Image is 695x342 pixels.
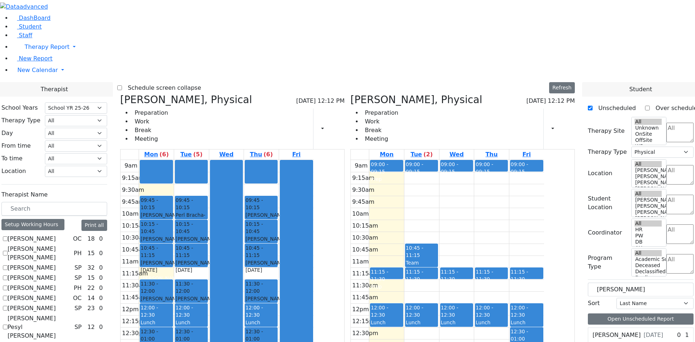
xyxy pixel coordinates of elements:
[121,293,149,302] div: 11:45am
[8,294,56,303] label: [PERSON_NAME]
[70,294,85,303] div: OC
[264,150,273,159] label: (6)
[511,319,543,326] div: Lunch
[19,14,51,21] span: DashBoard
[371,305,388,318] span: 12:00 - 12:30
[121,198,146,206] div: 9:45am
[351,186,376,194] div: 9:30am
[635,131,662,137] option: OnSite
[635,250,662,256] option: All
[132,109,168,117] li: Preparation
[245,295,277,310] div: [PERSON_NAME]
[86,294,96,303] div: 14
[193,150,203,159] label: (5)
[635,119,662,125] option: All
[378,149,395,160] a: August 18, 2025
[176,244,207,259] span: 10:45 - 11:15
[635,180,662,186] option: [PERSON_NAME] 3
[406,319,437,326] div: Lunch
[666,224,694,244] textarea: Search
[635,220,662,227] option: All
[71,284,85,292] div: PH
[351,257,370,266] div: 11am
[140,280,172,295] span: 11:30 - 12:00
[351,221,380,230] div: 10:15am
[406,176,437,183] div: Prep
[245,235,277,250] div: [PERSON_NAME]
[406,245,423,258] span: 10:45 - 11:15
[122,82,201,94] label: Schedule screen collapse
[351,269,380,278] div: 11:15am
[406,161,423,174] span: 09:00 - 09:15
[666,165,694,185] textarea: Search
[8,245,71,262] label: [PERSON_NAME] [PERSON_NAME]
[1,142,31,150] label: From time
[409,149,434,160] a: August 19, 2025
[441,305,458,318] span: 12:00 - 12:30
[140,197,172,211] span: 09:45 - 10:15
[98,274,104,282] div: 0
[327,123,331,135] div: Report
[406,269,423,282] span: 11:15 - 11:30
[25,43,69,50] span: Therapy Report
[593,331,641,339] label: [PERSON_NAME]
[121,245,149,254] div: 10:45am
[71,249,85,258] div: PH
[245,275,277,282] div: [PERSON_NAME]
[476,283,507,290] div: Prep
[8,304,56,313] label: [PERSON_NAME]
[140,259,172,274] div: [PERSON_NAME]
[81,220,107,231] button: Print all
[123,161,139,170] div: 9am
[441,161,458,174] span: 09:00 - 09:15
[588,194,627,212] label: Student Location
[351,317,380,326] div: 12:15pm
[176,280,207,295] span: 11:30 - 12:00
[179,149,204,160] a: August 19, 2025
[635,269,662,275] option: Declassified
[176,275,207,282] div: Unknown
[121,221,149,230] div: 10:15am
[588,313,694,325] button: Open Unscheduled Report
[406,283,437,290] div: Prep
[588,148,627,156] label: Therapy Type
[406,259,437,274] div: Team Meeting
[635,191,662,197] option: All
[666,254,694,274] textarea: Search
[176,319,207,326] div: Lunch
[1,104,38,112] label: School Years
[1,190,48,199] label: Therapist Name
[86,235,96,243] div: 18
[176,235,207,250] div: [PERSON_NAME]
[371,269,388,282] span: 11:15 - 11:30
[635,215,662,221] option: [PERSON_NAME] 2
[564,123,568,135] div: Setup
[511,305,528,318] span: 12:00 - 12:30
[121,233,149,242] div: 10:30am
[12,32,32,39] a: Staff
[351,233,380,242] div: 10:30am
[245,319,277,326] div: Lunch
[176,197,207,211] span: 09:45 - 10:15
[351,174,376,182] div: 9:15am
[140,235,172,250] div: [PERSON_NAME]
[588,299,600,308] label: Sort
[476,161,493,174] span: 09:00 - 09:15
[132,117,168,126] li: Work
[676,331,682,339] div: 0
[351,329,380,338] div: 12:30pm
[245,244,277,259] span: 10:45 - 11:15
[635,209,662,215] option: [PERSON_NAME] 3
[340,123,345,135] div: Delete
[666,123,694,142] textarea: Search
[635,203,662,209] option: [PERSON_NAME] 4
[371,176,402,183] div: Prep
[629,85,652,94] span: Student
[218,149,235,160] a: August 20, 2025
[635,186,662,192] option: [PERSON_NAME] 2
[12,63,695,77] a: New Calendar
[1,129,13,138] label: Day
[484,149,499,160] a: August 21, 2025
[351,305,370,314] div: 12pm
[362,117,398,126] li: Work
